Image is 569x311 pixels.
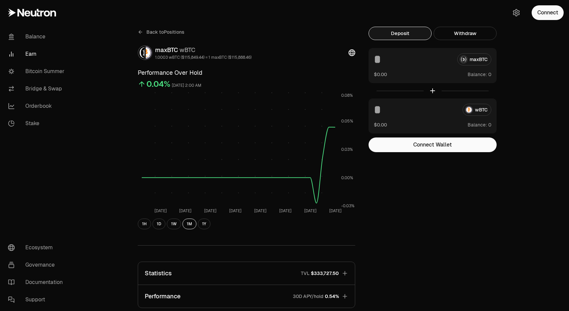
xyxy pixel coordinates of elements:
p: Statistics [145,269,172,278]
span: Balance: [468,71,487,78]
p: Performance [145,292,180,301]
a: Stake [3,115,72,132]
div: 1.0003 wBTC ($115,849.44) = 1 maxBTC ($115,888.46) [155,55,251,60]
img: maxBTC Logo [138,46,144,59]
span: Back to Positions [146,29,184,35]
p: 30D APY/hold [293,293,324,300]
a: Documentation [3,274,72,291]
button: $0.00 [374,71,387,78]
tspan: 0.08% [341,93,353,98]
button: Connect Wallet [369,137,497,152]
h3: Performance Over Hold [138,68,355,77]
a: Bitcoin Summer [3,63,72,80]
span: wBTC [179,46,195,54]
button: 1D [152,219,165,229]
a: Orderbook [3,97,72,115]
div: maxBTC [155,45,251,55]
a: Governance [3,256,72,274]
img: wBTC Logo [146,46,152,59]
a: Ecosystem [3,239,72,256]
tspan: 0.03% [341,147,353,152]
button: 1Y [198,219,210,229]
a: Earn [3,45,72,63]
button: 1H [138,219,151,229]
a: Back toPositions [138,27,184,37]
tspan: [DATE] [279,208,292,214]
button: Deposit [369,27,432,40]
button: 1W [167,219,181,229]
button: Connect [532,5,564,20]
tspan: 0.05% [341,118,353,124]
a: Balance [3,28,72,45]
span: $333,727.50 [311,270,339,277]
tspan: -0.03% [341,203,355,209]
button: Withdraw [434,27,497,40]
tspan: 0.00% [341,175,353,181]
tspan: [DATE] [179,208,191,214]
span: Balance: [468,121,487,128]
button: $0.00 [374,121,387,128]
button: StatisticsTVL$333,727.50 [138,262,355,285]
button: 1M [182,219,196,229]
tspan: [DATE] [329,208,342,214]
button: Performance30D APY/hold0.54% [138,285,355,308]
tspan: [DATE] [229,208,241,214]
span: 0.54% [325,293,339,300]
a: Bridge & Swap [3,80,72,97]
tspan: [DATE] [154,208,167,214]
div: [DATE] 2:00 AM [172,82,201,89]
div: 0.04% [146,79,170,89]
a: Support [3,291,72,308]
tspan: [DATE] [304,208,317,214]
tspan: [DATE] [254,208,266,214]
tspan: [DATE] [204,208,216,214]
p: TVL [301,270,310,277]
